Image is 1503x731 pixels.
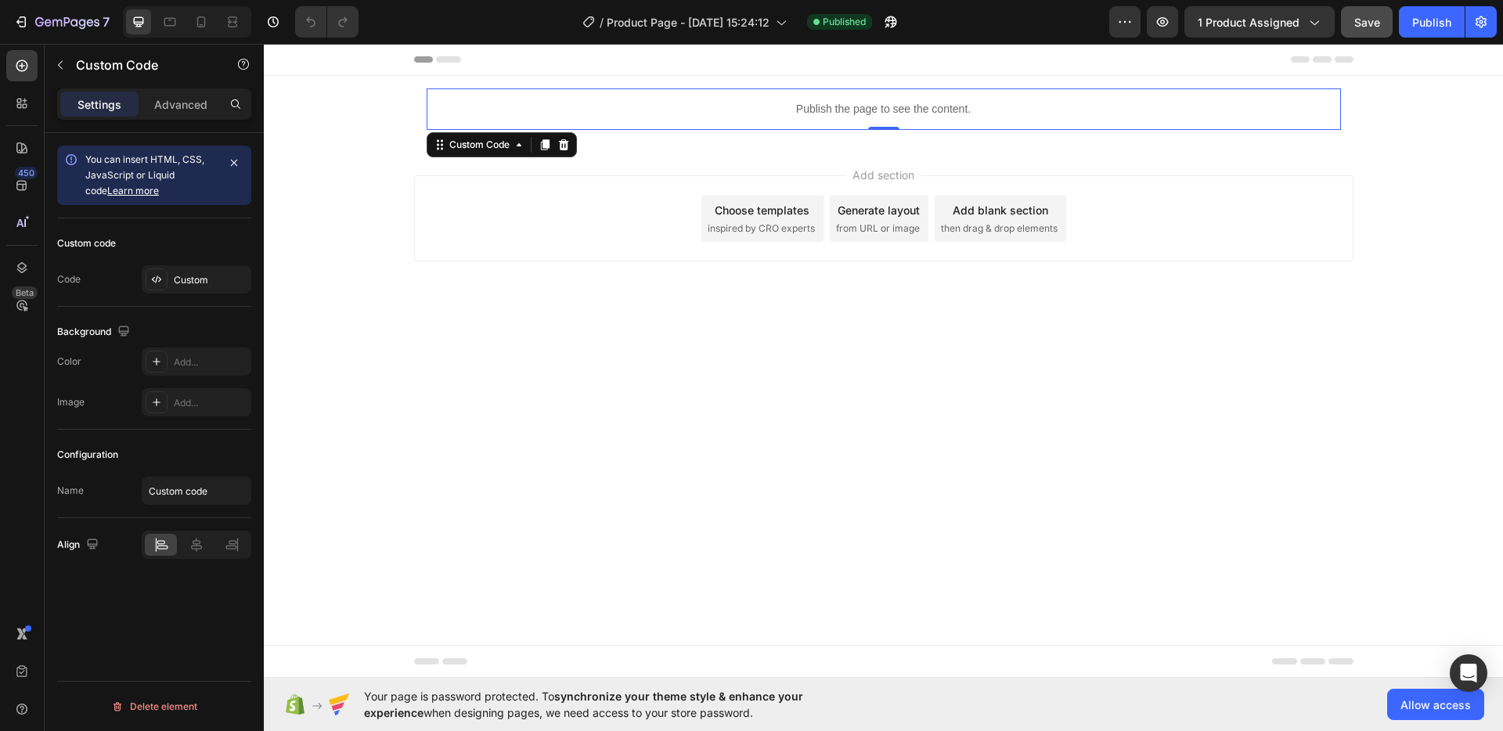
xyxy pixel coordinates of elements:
[1341,6,1393,38] button: Save
[174,396,247,410] div: Add...
[57,535,102,556] div: Align
[57,355,81,369] div: Color
[15,167,38,179] div: 450
[689,158,784,175] div: Add blank section
[451,158,546,175] div: Choose templates
[57,322,133,343] div: Background
[107,185,159,196] a: Learn more
[1412,14,1451,31] div: Publish
[600,14,604,31] span: /
[572,178,656,192] span: from URL or image
[57,448,118,462] div: Configuration
[57,272,81,286] div: Code
[582,123,657,139] span: Add section
[1354,16,1380,29] span: Save
[174,273,247,287] div: Custom
[295,6,359,38] div: Undo/Redo
[1184,6,1335,38] button: 1 product assigned
[607,14,770,31] span: Product Page - [DATE] 15:24:12
[57,395,85,409] div: Image
[57,236,116,250] div: Custom code
[364,690,803,719] span: synchronize your theme style & enhance your experience
[85,153,204,196] span: You can insert HTML, CSS, JavaScript or Liquid code
[677,178,794,192] span: then drag & drop elements
[111,697,197,716] div: Delete element
[1399,6,1465,38] button: Publish
[154,96,207,113] p: Advanced
[76,56,209,74] p: Custom Code
[264,44,1503,678] iframe: Design area
[574,158,656,175] div: Generate layout
[174,355,247,369] div: Add...
[444,178,551,192] span: inspired by CRO experts
[57,484,84,498] div: Name
[57,694,251,719] button: Delete element
[823,15,866,29] span: Published
[1198,14,1299,31] span: 1 product assigned
[77,96,121,113] p: Settings
[1387,689,1484,720] button: Allow access
[12,286,38,299] div: Beta
[6,6,117,38] button: 7
[1450,654,1487,692] div: Open Intercom Messenger
[364,688,864,721] span: Your page is password protected. To when designing pages, we need access to your store password.
[103,13,110,31] p: 7
[1400,697,1471,713] span: Allow access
